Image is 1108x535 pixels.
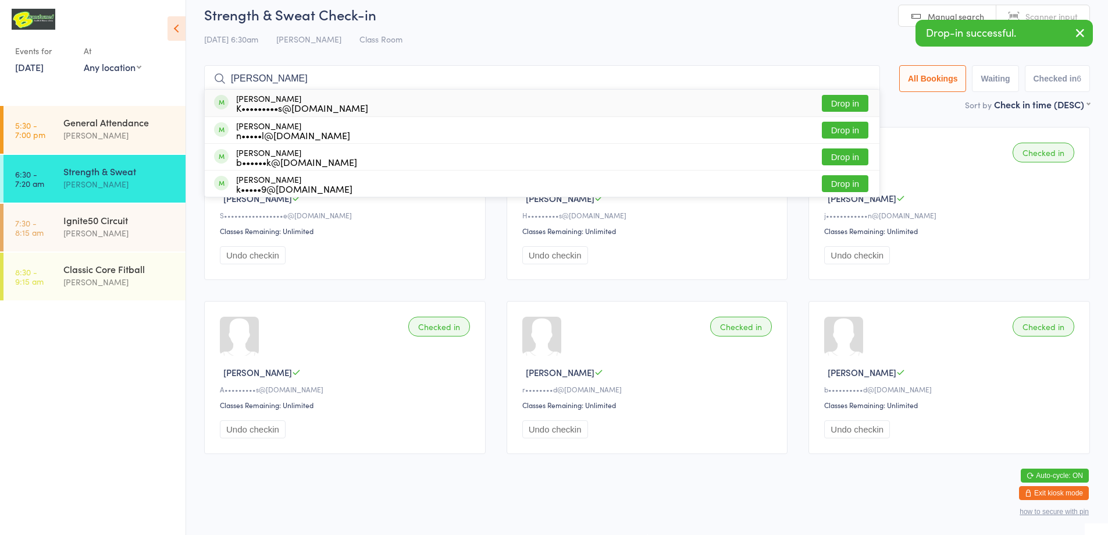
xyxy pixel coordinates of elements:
span: [PERSON_NAME] [526,366,594,378]
button: Undo checkin [824,420,890,438]
button: Drop in [822,122,868,139]
div: [PERSON_NAME] [63,178,176,191]
h2: Strength & Sweat Check-in [204,5,1090,24]
div: j••••••••••••n@[DOMAIN_NAME] [824,210,1078,220]
div: Drop-in successful. [915,20,1093,47]
div: Checked in [1013,143,1074,162]
div: [PERSON_NAME] [63,226,176,240]
span: Manual search [928,10,984,22]
div: Events for [15,41,72,61]
div: r••••••••d@[DOMAIN_NAME] [522,384,776,394]
a: 5:30 -7:00 pmGeneral Attendance[PERSON_NAME] [3,106,186,154]
div: Classes Remaining: Unlimited [824,226,1078,236]
div: Checked in [1013,317,1074,336]
div: Classes Remaining: Unlimited [824,400,1078,410]
div: [PERSON_NAME] [63,129,176,142]
a: 8:30 -9:15 amClassic Core Fitball[PERSON_NAME] [3,253,186,300]
div: Classes Remaining: Unlimited [522,226,776,236]
div: [PERSON_NAME] [236,94,368,112]
div: [PERSON_NAME] [236,148,357,166]
span: [PERSON_NAME] [223,192,292,204]
div: [PERSON_NAME] [236,121,350,140]
span: Scanner input [1025,10,1078,22]
div: n•••••l@[DOMAIN_NAME] [236,130,350,140]
div: K•••••••••s@[DOMAIN_NAME] [236,103,368,112]
div: Ignite50 Circuit [63,214,176,226]
button: Drop in [822,148,868,165]
span: [PERSON_NAME] [526,192,594,204]
button: Checked in6 [1025,65,1091,92]
div: At [84,41,141,61]
input: Search [204,65,880,92]
div: General Attendance [63,116,176,129]
div: Classic Core Fitball [63,263,176,275]
div: Classes Remaining: Unlimited [522,400,776,410]
div: [PERSON_NAME] [63,275,176,289]
time: 8:30 - 9:15 am [15,267,44,286]
span: [PERSON_NAME] [828,192,896,204]
time: 6:30 - 7:20 am [15,169,44,188]
button: Undo checkin [522,246,588,264]
div: 6 [1077,74,1081,83]
a: 6:30 -7:20 amStrength & Sweat[PERSON_NAME] [3,155,186,203]
div: H•••••••••s@[DOMAIN_NAME] [522,210,776,220]
time: 5:30 - 7:00 pm [15,121,45,139]
div: k•••••9@[DOMAIN_NAME] [236,184,352,193]
button: Drop in [822,175,868,192]
button: Waiting [972,65,1018,92]
img: B Transformed Gym [12,9,55,30]
span: [PERSON_NAME] [828,366,896,378]
div: Strength & Sweat [63,165,176,178]
div: Classes Remaining: Unlimited [220,226,473,236]
div: Checked in [710,317,772,336]
button: Undo checkin [220,246,286,264]
div: b••••••••••d@[DOMAIN_NAME] [824,384,1078,394]
div: Checked in [408,317,470,336]
div: [PERSON_NAME] [236,175,352,193]
button: Auto-cycle: ON [1021,469,1089,483]
a: [DATE] [15,61,44,73]
div: Check in time (DESC) [994,98,1090,111]
a: 7:30 -8:15 amIgnite50 Circuit[PERSON_NAME] [3,204,186,251]
button: how to secure with pin [1020,508,1089,516]
div: Classes Remaining: Unlimited [220,400,473,410]
div: S•••••••••••••••••e@[DOMAIN_NAME] [220,210,473,220]
button: Undo checkin [824,246,890,264]
div: A•••••••••s@[DOMAIN_NAME] [220,384,473,394]
span: [PERSON_NAME] [223,366,292,378]
span: Class Room [359,33,402,45]
span: [PERSON_NAME] [276,33,341,45]
span: [DATE] 6:30am [204,33,258,45]
button: Undo checkin [522,420,588,438]
button: Drop in [822,95,868,112]
label: Sort by [965,99,992,111]
div: b••••••k@[DOMAIN_NAME] [236,157,357,166]
button: All Bookings [899,65,967,92]
button: Undo checkin [220,420,286,438]
div: Any location [84,61,141,73]
time: 7:30 - 8:15 am [15,218,44,237]
button: Exit kiosk mode [1019,486,1089,500]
